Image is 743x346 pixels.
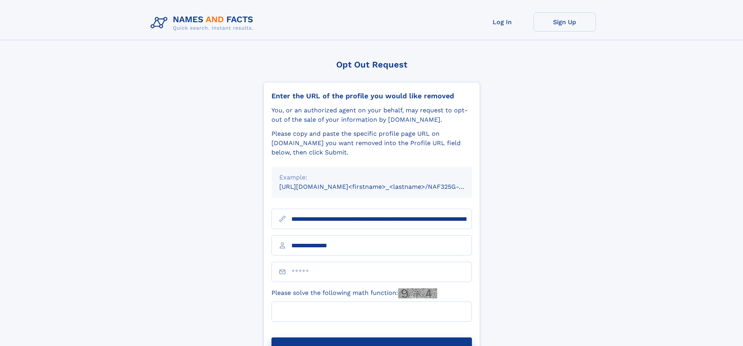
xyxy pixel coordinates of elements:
div: Opt Out Request [263,60,480,69]
img: Logo Names and Facts [147,12,260,34]
div: Enter the URL of the profile you would like removed [271,92,472,100]
a: Log In [471,12,534,32]
div: You, or an authorized agent on your behalf, may request to opt-out of the sale of your informatio... [271,106,472,124]
div: Example: [279,173,464,182]
a: Sign Up [534,12,596,32]
div: Please copy and paste the specific profile page URL on [DOMAIN_NAME] you want removed into the Pr... [271,129,472,157]
small: [URL][DOMAIN_NAME]<firstname>_<lastname>/NAF325G-xxxxxxxx [279,183,487,190]
label: Please solve the following math function: [271,288,437,298]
